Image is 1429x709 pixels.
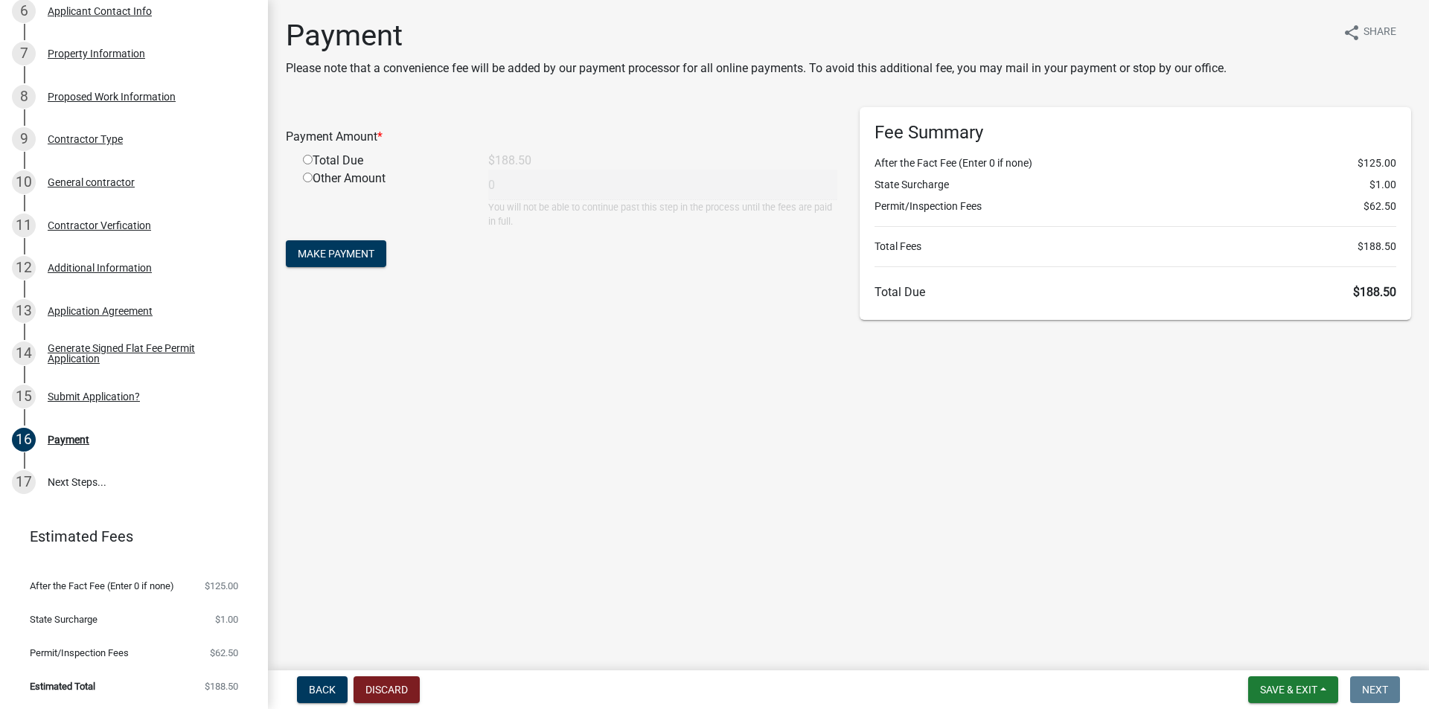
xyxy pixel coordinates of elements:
span: $125.00 [1358,155,1396,171]
div: 12 [12,256,36,280]
div: 9 [12,127,36,151]
div: 11 [12,214,36,237]
span: $62.50 [1364,199,1396,214]
div: 8 [12,85,36,109]
button: Make Payment [286,240,386,267]
span: Save & Exit [1260,684,1317,696]
div: Additional Information [48,263,152,273]
div: 10 [12,170,36,194]
div: 13 [12,299,36,323]
h1: Payment [286,18,1227,54]
div: Total Due [292,152,477,170]
div: Applicant Contact Info [48,6,152,16]
div: Contractor Type [48,134,123,144]
div: Application Agreement [48,306,153,316]
li: State Surcharge [875,177,1396,193]
div: Payment [48,434,89,445]
li: Permit/Inspection Fees [875,199,1396,214]
span: Estimated Total [30,681,95,691]
div: 15 [12,385,36,408]
div: Contractor Verfication [48,220,151,231]
span: $62.50 [210,648,238,658]
i: share [1343,24,1361,42]
span: $188.50 [1353,285,1396,299]
span: $1.00 [1369,177,1396,193]
li: After the Fact Fee (Enter 0 if none) [875,155,1396,171]
div: 16 [12,428,36,452]
div: General contractor [48,177,135,187]
button: Discard [354,676,420,703]
li: Total Fees [875,239,1396,254]
span: $125.00 [205,581,238,591]
span: Next [1362,684,1388,696]
span: Make Payment [298,248,374,260]
div: Payment Amount [275,128,848,146]
div: Submit Application? [48,391,140,402]
div: Proposed Work Information [48,92,176,102]
div: Other Amount [292,170,477,228]
span: After the Fact Fee (Enter 0 if none) [30,581,174,591]
div: 17 [12,470,36,494]
span: $188.50 [1358,239,1396,254]
span: $188.50 [205,681,238,691]
span: State Surcharge [30,615,97,624]
a: Estimated Fees [12,522,244,551]
span: Back [309,684,336,696]
button: Back [297,676,348,703]
button: Save & Exit [1248,676,1338,703]
p: Please note that a convenience fee will be added by our payment processor for all online payments... [286,60,1227,77]
h6: Fee Summary [875,122,1396,144]
div: Generate Signed Flat Fee Permit Application [48,343,244,364]
div: 7 [12,42,36,65]
h6: Total Due [875,285,1396,299]
span: $1.00 [215,615,238,624]
span: Permit/Inspection Fees [30,648,129,658]
span: Share [1364,24,1396,42]
div: 14 [12,341,36,365]
div: Property Information [48,48,145,59]
button: shareShare [1331,18,1408,47]
button: Next [1350,676,1400,703]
